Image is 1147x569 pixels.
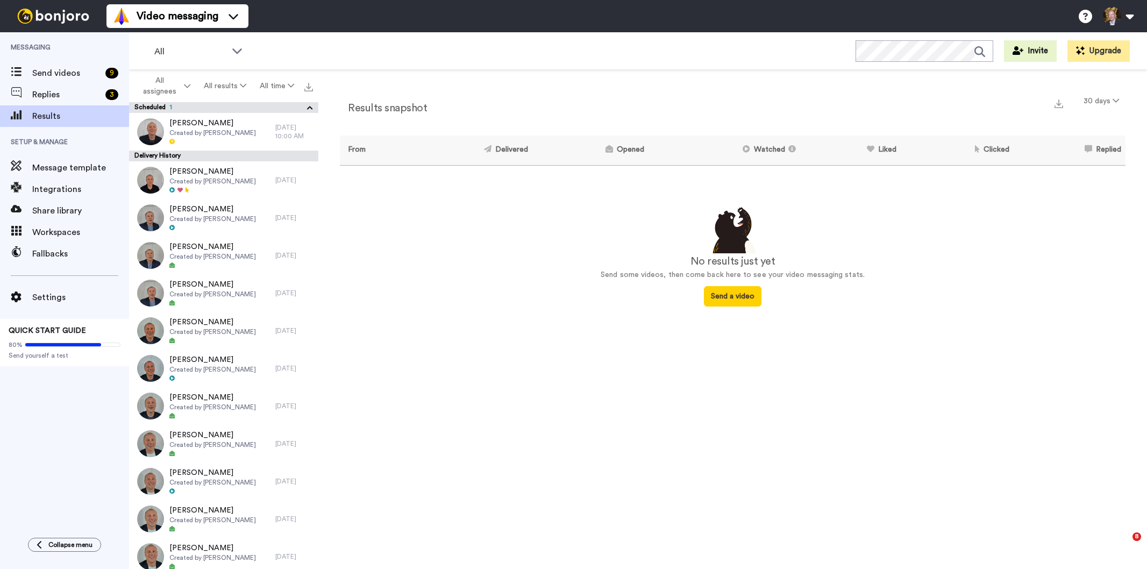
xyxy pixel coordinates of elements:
div: [DATE] [275,402,313,410]
span: [PERSON_NAME] [169,392,256,403]
span: Created by [PERSON_NAME] [169,365,256,374]
span: Scheduled [134,104,172,110]
iframe: Intercom live chat [1110,532,1136,558]
div: [DATE] [275,289,313,297]
img: c616c3ff-371e-40b0-ab0f-aa7aa904caa4-thumb.jpg [137,204,164,231]
a: [PERSON_NAME]Created by [PERSON_NAME][DATE] [129,312,318,350]
span: Created by [PERSON_NAME] [169,177,256,186]
img: b605ef8a-258c-49ea-a014-c173f03f1489-thumb.jpg [137,280,164,307]
button: All assignees [131,71,197,101]
span: [PERSON_NAME] [169,505,256,516]
a: [PERSON_NAME]Created by [PERSON_NAME][DATE] [129,463,318,500]
img: 0f255249-fd28-480e-8d82-f58801116c38-thumb.jpg [137,468,164,495]
span: Fallbacks [32,247,129,260]
span: 80% [9,340,23,349]
a: [PERSON_NAME]Created by [PERSON_NAME][DATE] [129,237,318,274]
span: Delivery History [134,151,181,160]
span: All assignees [138,75,182,97]
a: [PERSON_NAME]Created by [PERSON_NAME][DATE] 10:00 AM [129,113,318,151]
span: Created by [PERSON_NAME] [169,403,256,411]
th: From [340,136,404,165]
a: [PERSON_NAME]Created by [PERSON_NAME][DATE] [129,425,318,463]
th: Delivered [404,136,532,165]
span: Created by [PERSON_NAME] [169,290,256,298]
span: All [154,45,226,58]
th: Clicked [901,136,1014,165]
div: No results just yet [340,253,1125,269]
img: a8660c5c-0ba4-4e24-abad-a06e0e2738af-thumb.jpg [137,430,164,457]
span: Settings [32,291,129,304]
span: Video messaging [137,9,218,24]
img: export.svg [304,83,313,91]
img: c92c1f01-109f-4c9f-89e0-1f4789acc11d-thumb.jpg [137,506,164,532]
span: [PERSON_NAME] [169,241,256,252]
span: Message template [32,161,129,174]
button: All time [253,76,301,96]
button: Send a video [704,286,761,307]
button: Scheduled1 [134,102,318,114]
button: Upgrade [1067,40,1130,62]
img: bj-logo-header-white.svg [13,9,94,24]
div: [DATE] [275,326,313,335]
span: Created by [PERSON_NAME] [169,440,256,449]
span: QUICK START GUIDE [9,327,86,335]
p: Send some videos, then come back here to see your video messaging stats. [340,269,1125,281]
button: Invite [1004,40,1057,62]
span: Results [32,110,129,123]
button: Export all results that match these filters now. [301,78,316,94]
span: Created by [PERSON_NAME] [169,215,256,223]
a: [PERSON_NAME]Created by [PERSON_NAME][DATE] [129,350,318,387]
span: Collapse menu [48,540,92,549]
div: [DATE] [275,515,313,523]
span: [PERSON_NAME] [169,467,256,478]
span: Integrations [32,183,129,196]
span: 8 [1132,532,1141,541]
span: Created by [PERSON_NAME] [169,252,256,261]
div: [DATE] [275,176,313,184]
a: [PERSON_NAME]Created by [PERSON_NAME][DATE] [129,500,318,538]
a: [PERSON_NAME]Created by [PERSON_NAME][DATE] [129,274,318,312]
img: results-emptystates.png [706,204,760,254]
img: 1cc674bc-e669-4a54-938d-d3d4cd8e3373-thumb.jpg [137,167,164,194]
button: 30 days [1077,91,1125,111]
img: 0c39e427-0180-44b0-994c-cce94f121fa5-thumb.jpg [137,317,164,344]
span: [PERSON_NAME] [169,204,256,215]
img: 3c84c10c-1817-4b97-9139-451d22bad1c9-thumb.jpg [137,393,164,419]
span: [PERSON_NAME] [169,166,256,177]
span: Created by [PERSON_NAME] [169,478,256,487]
time: [DATE] 10:00 AM [275,124,304,139]
img: 3c75a20a-4be0-4529-8e4b-f7f68988d3c1-thumb.jpg [137,242,164,269]
th: Liked [804,136,901,165]
th: Replied [1014,136,1125,165]
a: [PERSON_NAME]Created by [PERSON_NAME][DATE] [129,387,318,425]
a: [PERSON_NAME]Created by [PERSON_NAME][DATE] [129,161,318,199]
div: [DATE] [275,552,313,561]
button: All results [197,76,253,96]
span: [PERSON_NAME] [169,430,256,440]
span: [PERSON_NAME] [169,354,256,365]
div: 9 [105,68,118,79]
div: [DATE] [275,364,313,373]
span: 1 [166,104,172,110]
div: 3 [105,89,118,100]
span: [PERSON_NAME] [169,543,256,553]
span: Replies [32,88,101,101]
span: Created by [PERSON_NAME] [169,553,256,562]
span: [PERSON_NAME] [169,317,256,328]
h2: Results snapshot [340,102,427,114]
a: [PERSON_NAME]Created by [PERSON_NAME][DATE] [129,199,318,237]
img: vm-color.svg [113,8,130,25]
span: Workspaces [32,226,129,239]
button: Delivery History [134,151,318,161]
span: [PERSON_NAME] [169,118,256,129]
span: [PERSON_NAME] [169,279,256,290]
img: export.svg [1055,99,1063,108]
span: Share library [32,204,129,217]
img: 5f589a5b-1b24-414a-beb6-3746dea47ba0-thumb.jpg [137,355,164,382]
th: Opened [532,136,649,165]
button: Export a summary of each team member’s results that match this filter now. [1051,95,1066,111]
a: Send a video [704,293,761,300]
span: Send yourself a test [9,351,120,360]
button: Collapse menu [28,538,101,552]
